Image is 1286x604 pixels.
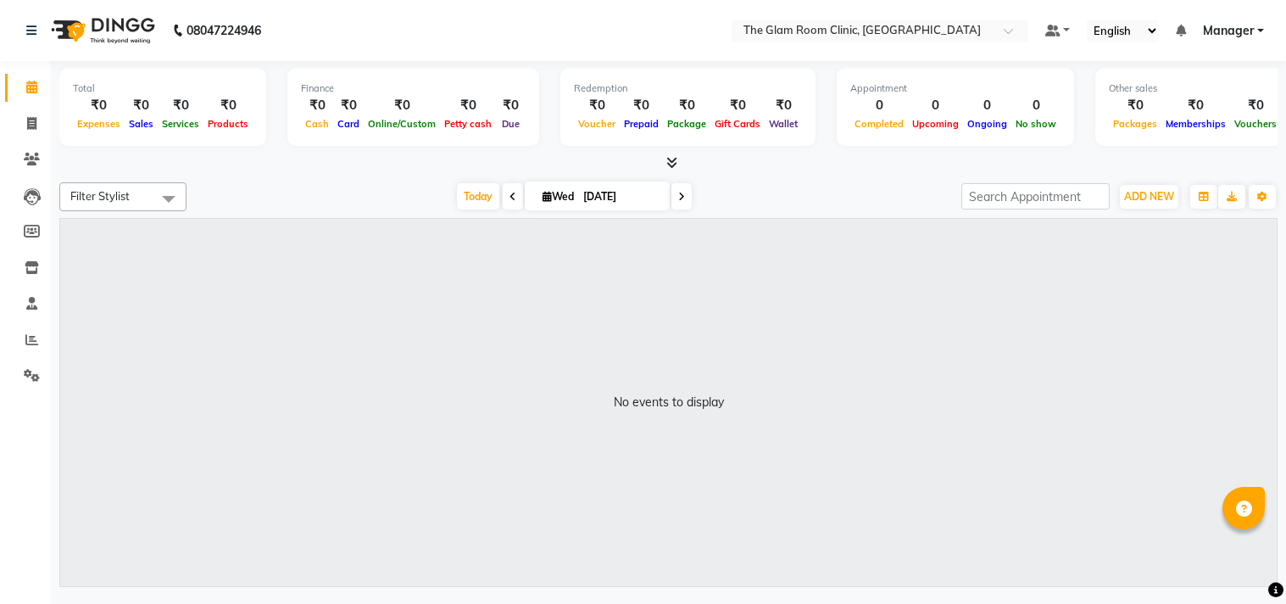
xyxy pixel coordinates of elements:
div: ₹0 [333,96,364,115]
span: Online/Custom [364,118,440,130]
span: Services [158,118,203,130]
span: No show [1011,118,1061,130]
span: Voucher [574,118,620,130]
span: Ongoing [963,118,1011,130]
div: 0 [908,96,963,115]
div: ₹0 [125,96,158,115]
div: Redemption [574,81,802,96]
span: Gift Cards [710,118,765,130]
div: ₹0 [574,96,620,115]
span: Prepaid [620,118,663,130]
button: ADD NEW [1120,185,1178,209]
span: Filter Stylist [70,189,130,203]
div: 0 [850,96,908,115]
div: Appointment [850,81,1061,96]
div: ₹0 [663,96,710,115]
div: ₹0 [1161,96,1230,115]
span: Wallet [765,118,802,130]
div: ₹0 [158,96,203,115]
span: Memberships [1161,118,1230,130]
input: 2025-09-03 [578,184,663,210]
span: Card [333,118,364,130]
div: ₹0 [710,96,765,115]
div: ₹0 [1109,96,1161,115]
div: ₹0 [301,96,333,115]
span: Products [203,118,253,130]
span: ADD NEW [1124,190,1174,203]
span: Expenses [73,118,125,130]
span: Due [498,118,524,130]
div: ₹0 [496,96,526,115]
div: No events to display [614,394,724,411]
div: Finance [301,81,526,96]
div: ₹0 [364,96,440,115]
span: Upcoming [908,118,963,130]
input: Search Appointment [961,183,1110,210]
span: Wed [538,190,578,203]
div: ₹0 [765,96,802,115]
img: logo [43,7,159,54]
div: ₹0 [440,96,496,115]
div: ₹0 [73,96,125,115]
span: Sales [125,118,158,130]
span: Petty cash [440,118,496,130]
span: Manager [1203,22,1254,40]
span: Vouchers [1230,118,1281,130]
div: ₹0 [1230,96,1281,115]
div: ₹0 [203,96,253,115]
div: 0 [1011,96,1061,115]
span: Completed [850,118,908,130]
span: Today [457,183,499,210]
span: Packages [1109,118,1161,130]
span: Cash [301,118,333,130]
div: ₹0 [620,96,663,115]
b: 08047224946 [186,7,261,54]
div: Total [73,81,253,96]
div: 0 [963,96,1011,115]
span: Package [663,118,710,130]
iframe: chat widget [1215,536,1269,587]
